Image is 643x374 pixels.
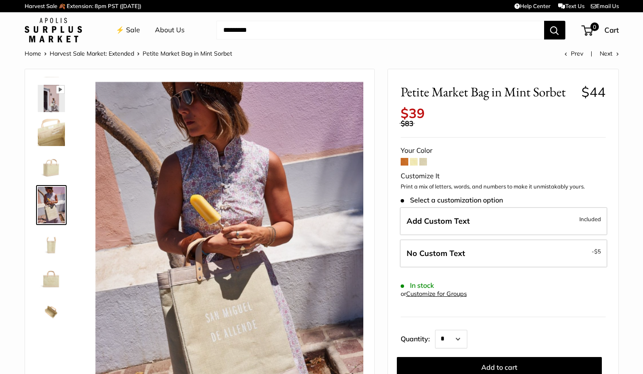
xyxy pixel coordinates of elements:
label: Quantity: [401,327,435,349]
div: Your Color [401,144,606,157]
span: No Custom Text [407,248,465,258]
img: Petite Market Bag in Mint Sorbet [38,153,65,180]
a: About Us [155,24,185,37]
input: Search... [216,21,544,39]
a: Petite Market Bag in Mint Sorbet [36,296,67,327]
img: description_Seal of authenticity printed on the backside of every bag. [38,264,65,291]
span: Included [579,214,601,224]
img: Petite Market Bag in Mint Sorbet [38,298,65,325]
span: Petite Market Bag in Mint Sorbet [143,50,232,57]
img: Petite Market Bag in Mint Sorbet [38,85,65,112]
a: Text Us [558,3,584,9]
img: Petite Market Bag in Mint Sorbet [38,119,65,146]
img: Petite Market Bag in Mint Sorbet [38,230,65,257]
div: Customize It [401,170,606,183]
a: Petite Market Bag in Mint Sorbet [36,185,67,225]
a: Home [25,50,41,57]
span: $44 [581,84,606,100]
a: Help Center [514,3,550,9]
span: $5 [594,248,601,255]
a: ⚡️ Sale [116,24,140,37]
a: Prev [564,50,583,57]
span: Cart [604,25,619,34]
nav: Breadcrumb [25,48,232,59]
span: Select a customization option [401,196,503,204]
label: Add Custom Text [400,207,607,235]
a: description_Seal of authenticity printed on the backside of every bag. [36,262,67,293]
span: - [592,246,601,256]
span: $39 [401,105,425,121]
label: Leave Blank [400,239,607,267]
a: Customize for Groups [406,290,467,298]
a: Petite Market Bag in Mint Sorbet [36,151,67,182]
a: Petite Market Bag in Mint Sorbet [36,117,67,148]
a: Petite Market Bag in Mint Sorbet [36,330,67,361]
a: Petite Market Bag in Mint Sorbet [36,83,67,114]
div: or [401,288,467,300]
a: Email Us [591,3,619,9]
span: In stock [401,281,434,290]
img: Apolis: Surplus Market [25,18,82,42]
span: 0 [590,22,598,31]
a: Harvest Sale Market: Extended [50,50,134,57]
a: 0 Cart [582,23,619,37]
p: Print a mix of letters, words, and numbers to make it unmistakably yours. [401,183,606,191]
a: Next [600,50,619,57]
span: Petite Market Bag in Mint Sorbet [401,84,575,100]
button: Search [544,21,565,39]
span: $83 [401,119,413,128]
a: Petite Market Bag in Mint Sorbet [36,228,67,259]
span: Add Custom Text [407,216,470,226]
img: Petite Market Bag in Mint Sorbet [38,187,65,223]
